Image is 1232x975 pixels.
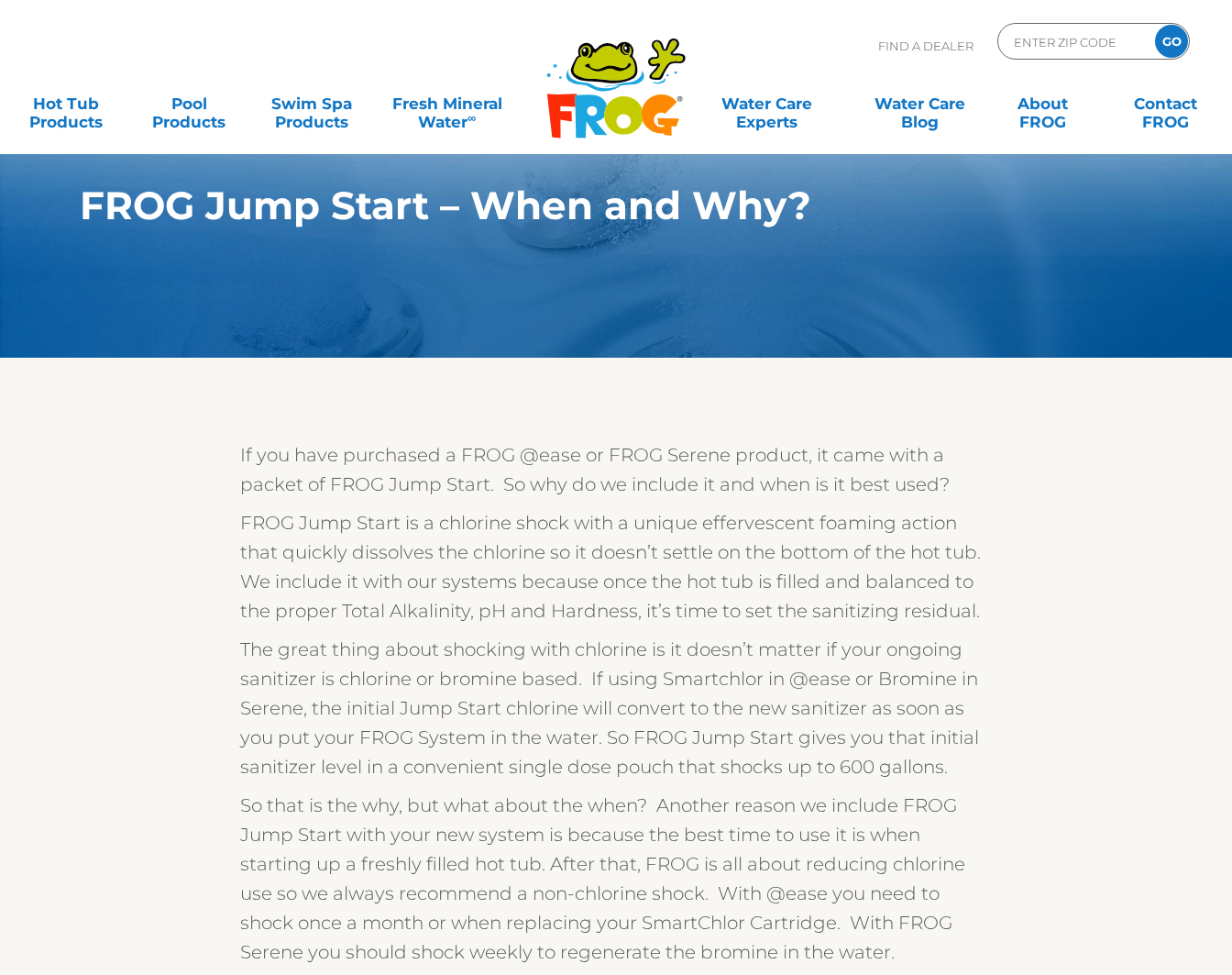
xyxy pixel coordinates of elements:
p: The great thing about shocking with chlorine is it doesn’t matter if your ongoing sanitizer is ch... [240,635,992,781]
a: ContactFROG [1118,85,1214,122]
a: Fresh MineralWater∞ [387,85,506,122]
sup: ∞ [467,111,476,125]
p: FROG Jump Start is a chlorine shock with a unique effervescent foaming action that quickly dissol... [240,508,992,626]
a: AboutFROG [995,85,1091,122]
p: Find A Dealer [878,23,973,69]
input: Zip Code Form [1012,28,1136,55]
a: PoolProducts [141,85,236,122]
a: Swim SpaProducts [264,85,359,122]
p: So that is the why, but what about the when? Another reason we include FROG Jump Start with your ... [240,791,992,967]
a: Water CareBlog [872,85,967,122]
a: Hot TubProducts [18,85,114,122]
h1: FROG Jump Start – When and Why? [80,183,1067,227]
input: GO [1155,25,1188,58]
p: If you have purchased a FROG @ease or FROG Serene product, it came with a packet of FROG Jump Sta... [240,440,992,499]
a: Water CareExperts [689,85,845,122]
